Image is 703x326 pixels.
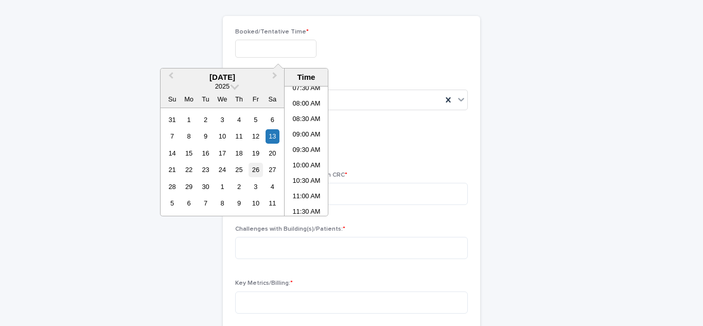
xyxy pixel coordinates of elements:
[182,146,196,160] div: Choose Monday, September 15th, 2025
[165,113,179,127] div: Choose Sunday, August 31st, 2025
[182,129,196,143] div: Choose Monday, September 8th, 2025
[232,196,246,210] div: Choose Thursday, October 9th, 2025
[285,159,328,174] li: 10:00 AM
[215,196,229,210] div: Choose Wednesday, October 8th, 2025
[249,92,262,106] div: Fr
[266,196,279,210] div: Choose Saturday, October 11th, 2025
[266,92,279,106] div: Sa
[249,163,262,177] div: Choose Friday, September 26th, 2025
[165,196,179,210] div: Choose Sunday, October 5th, 2025
[232,180,246,194] div: Choose Thursday, October 2nd, 2025
[287,73,325,82] div: Time
[285,174,328,190] li: 10:30 AM
[199,113,213,127] div: Choose Tuesday, September 2nd, 2025
[182,92,196,106] div: Mo
[249,180,262,194] div: Choose Friday, October 3rd, 2025
[199,163,213,177] div: Choose Tuesday, September 23rd, 2025
[215,180,229,194] div: Choose Wednesday, October 1st, 2025
[266,146,279,160] div: Choose Saturday, September 20th, 2025
[215,82,230,90] span: 2025
[215,163,229,177] div: Choose Wednesday, September 24th, 2025
[182,180,196,194] div: Choose Monday, September 29th, 2025
[165,180,179,194] div: Choose Sunday, September 28th, 2025
[199,196,213,210] div: Choose Tuesday, October 7th, 2025
[199,180,213,194] div: Choose Tuesday, September 30th, 2025
[266,129,279,143] div: Choose Saturday, September 13th, 2025
[182,163,196,177] div: Choose Monday, September 22nd, 2025
[199,129,213,143] div: Choose Tuesday, September 9th, 2025
[285,81,328,97] li: 07:30 AM
[235,280,293,286] span: Key Metrics/Billing:
[199,92,213,106] div: Tu
[165,163,179,177] div: Choose Sunday, September 21st, 2025
[215,146,229,160] div: Choose Wednesday, September 17th, 2025
[285,128,328,143] li: 09:00 AM
[266,163,279,177] div: Choose Saturday, September 27th, 2025
[182,196,196,210] div: Choose Monday, October 6th, 2025
[165,92,179,106] div: Su
[266,180,279,194] div: Choose Saturday, October 4th, 2025
[285,205,328,220] li: 11:30 AM
[165,129,179,143] div: Choose Sunday, September 7th, 2025
[182,113,196,127] div: Choose Monday, September 1st, 2025
[232,129,246,143] div: Choose Thursday, September 11th, 2025
[215,113,229,127] div: Choose Wednesday, September 3rd, 2025
[232,113,246,127] div: Choose Thursday, September 4th, 2025
[165,146,179,160] div: Choose Sunday, September 14th, 2025
[199,146,213,160] div: Choose Tuesday, September 16th, 2025
[249,146,262,160] div: Choose Friday, September 19th, 2025
[249,129,262,143] div: Choose Friday, September 12th, 2025
[268,70,284,86] button: Next Month
[232,163,246,177] div: Choose Thursday, September 25th, 2025
[162,70,178,86] button: Previous Month
[285,143,328,159] li: 09:30 AM
[232,146,246,160] div: Choose Thursday, September 18th, 2025
[161,73,284,82] div: [DATE]
[235,29,309,35] span: Booked/Tentative Time
[266,113,279,127] div: Choose Saturday, September 6th, 2025
[285,190,328,205] li: 11:00 AM
[249,196,262,210] div: Choose Friday, October 10th, 2025
[215,129,229,143] div: Choose Wednesday, September 10th, 2025
[285,97,328,112] li: 08:00 AM
[249,113,262,127] div: Choose Friday, September 5th, 2025
[215,92,229,106] div: We
[232,92,246,106] div: Th
[285,112,328,128] li: 08:30 AM
[164,111,280,212] div: month 2025-09
[235,226,345,232] span: Challenges with Building(s)/Patients:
